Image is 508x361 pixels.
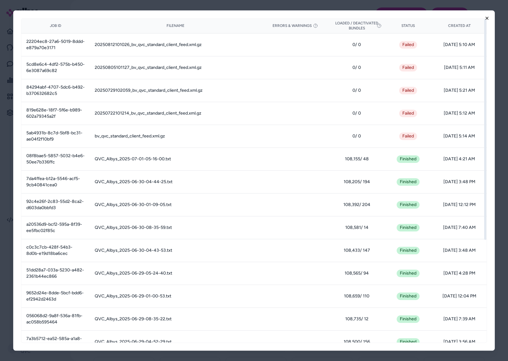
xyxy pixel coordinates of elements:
[437,293,482,299] span: [DATE] 12:04 PM
[335,339,379,345] span: 108,500 / 156
[437,64,482,71] span: [DATE] 5:11 AM
[90,308,261,331] td: QVC_Albys_2025-06-29-08-35-22.txt
[21,56,90,79] td: 5cd8e6c4-4df2-575b-b450-6e3087a69c82
[95,23,256,28] div: Filename
[397,155,420,163] div: Finished
[399,132,417,140] button: Failed
[90,102,261,125] td: 20250722101214_bv_qvc_standard_client_feed.xml.gz
[335,21,379,31] button: Loaded / Deactivated Bundles
[21,102,90,125] td: 819e628e-18f7-5f6e-b989-602a79345a2f
[437,270,482,276] span: [DATE] 4:28 PM
[399,110,417,117] button: Failed
[21,216,90,239] td: a20536d9-bcf2-595a-8f39-ee5fbc02f85c
[335,87,379,94] span: 0 / 0
[335,42,379,48] span: 0 / 0
[437,156,482,162] span: [DATE] 4:21 AM
[21,308,90,331] td: 056068d2-9a8f-536a-81fb-ac058b595464
[273,23,318,28] button: Errors & Warnings
[335,156,379,162] span: 108,155 / 48
[21,148,90,171] td: 08f8bae5-5857-5032-b4e6-50ee7b336ffc
[21,79,90,102] td: 84294abf-4707-5dc6-b492-b370632682c5
[21,285,90,308] td: 9652d24e-8dde-5bcf-bdd6-ef2942d2463d
[90,285,261,308] td: QVC_Albys_2025-06-29-01-00-53.txt
[335,133,379,139] span: 0 / 0
[21,262,90,285] td: 51dd28a7-033a-5230-a482-2361b44ec866
[397,224,420,231] div: Finished
[90,171,261,193] td: QVC_Albys_2025-06-30-04-44-25.txt
[335,64,379,71] span: 0 / 0
[21,34,90,56] td: 22204ec8-27a6-5019-8ddd-e879a70e3171
[399,87,417,94] button: Failed
[437,224,482,231] span: [DATE] 7:40 AM
[397,338,420,346] div: Finished
[335,270,379,276] span: 108,565 / 94
[90,193,261,216] td: QVC_Albys_2025-06-30-01-09-05.txt
[437,316,482,322] span: [DATE] 7:39 AM
[21,239,90,262] td: c0c3c7cb-428f-54b3-8d0b-e19d18ba6cec
[437,87,482,94] span: [DATE] 5:21 AM
[335,247,379,254] span: 108,433 / 147
[397,247,420,254] div: Finished
[437,179,482,185] span: [DATE] 3:48 PM
[335,179,379,185] span: 108,205 / 194
[90,331,261,353] td: QVC_Albys_2025-06-29-04-52-29.txt
[437,247,482,254] span: [DATE] 3:48 AM
[437,339,482,345] span: [DATE] 3:56 AM
[90,125,261,148] td: bv_qvc_standard_client_feed.xml.gz
[399,41,417,49] button: Failed
[26,23,85,28] div: Job ID
[90,216,261,239] td: QVC_Albys_2025-06-30-08-35-59.txt
[397,292,420,300] div: Finished
[437,23,482,28] div: Created At
[397,201,420,209] div: Finished
[90,56,261,79] td: 20250805101127_bv_qvc_standard_client_feed.xml.gz
[90,34,261,56] td: 20250812101026_bv_qvc_standard_client_feed.xml.gz
[21,171,90,193] td: 7da4ffea-b12a-5546-acf5-9cb40841cea0
[90,79,261,102] td: 20250729102059_bv_qvc_standard_client_feed.xml.gz
[21,193,90,216] td: 92c4e26f-2c83-55d2-8ca2-d603da0bbfd3
[437,42,482,48] span: [DATE] 5:10 AM
[437,202,482,208] span: [DATE] 12:12 PM
[21,125,90,148] td: 5ab4931b-8c7d-5bf8-bc31-ae04f2f10bf9
[21,331,90,353] td: 7a3b5712-ea52-585a-a1a8-eba4845adbe7
[335,293,379,299] span: 108,659 / 110
[397,178,420,186] div: Finished
[389,23,427,28] div: Status
[399,64,417,71] button: Failed
[437,110,482,116] span: [DATE] 5:12 AM
[335,316,379,322] span: 108,735 / 12
[90,239,261,262] td: QVC_Albys_2025-06-30-04-43-53.txt
[437,133,482,139] span: [DATE] 5:14 AM
[90,148,261,171] td: QVC_Albys_2025-07-01-05-16-00.txt
[335,110,379,116] span: 0 / 0
[335,202,379,208] span: 108,392 / 204
[90,262,261,285] td: QVC_Albys_2025-06-29-05-24-40.txt
[335,224,379,231] span: 108,581 / 14
[397,270,420,277] div: Finished
[397,315,420,323] div: Finished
